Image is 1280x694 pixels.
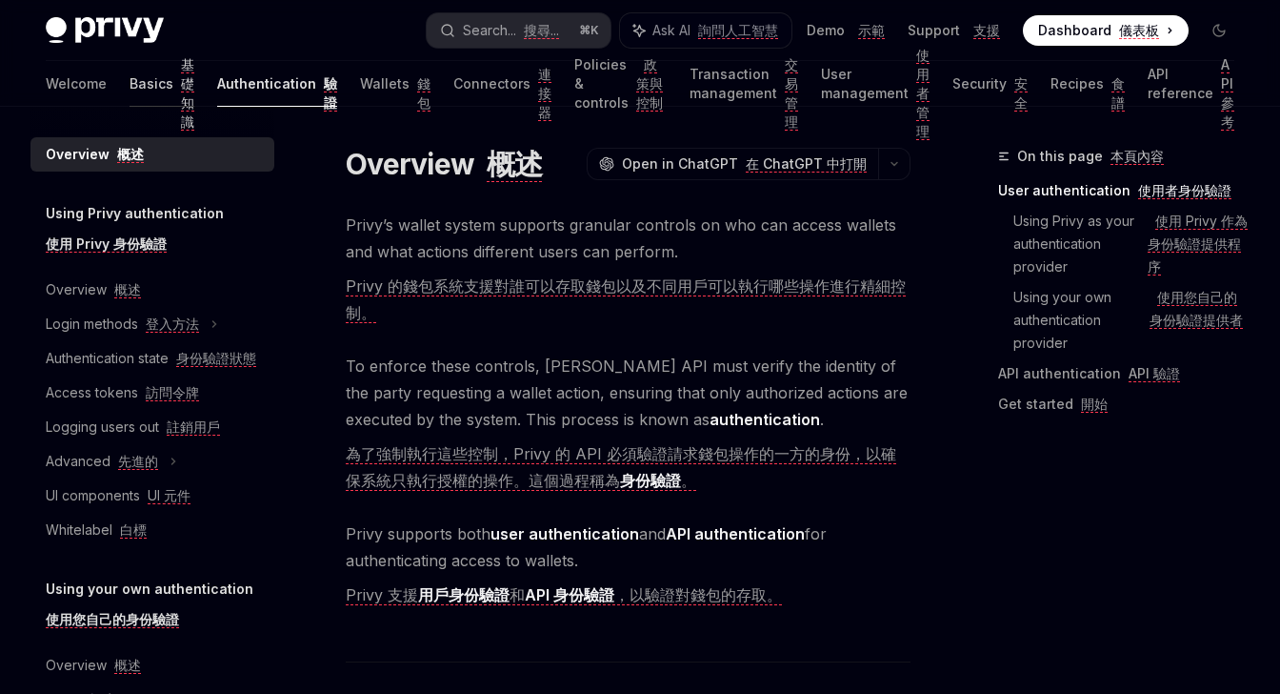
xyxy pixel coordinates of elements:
a: Access tokens 訪問令牌 [30,376,274,410]
span: ⌘ K [579,23,599,38]
font: 交易管理 [785,56,798,131]
font: 搜尋... [524,22,559,39]
a: Welcome [46,61,107,107]
font: 註銷用戶 [167,418,220,436]
a: Basics 基礎知識 [130,61,194,107]
font: Privy 支援 和 ，以驗證對錢包的存取。 [346,585,782,605]
font: 概述 [114,281,141,298]
font: 概述 [487,147,543,182]
span: Privy’s wallet system supports granular controls on who can access wallets and what actions diffe... [346,212,910,334]
strong: authentication [710,410,820,429]
font: 先進的 [118,453,158,470]
a: API authentication API 驗證 [998,358,1250,389]
font: 使用 Privy 身份驗證 [46,235,167,253]
div: Overview [46,143,144,166]
font: 使用您自己的身份驗證提供者 [1150,289,1243,329]
a: Logging users out 註銷用戶 [30,410,274,444]
font: 為了強制執行這些控制，Privy 的 API 必須驗證請求錢包操作的一方的身份，以確保系統只執行授權的操作。這個過程稱為 。 [346,444,896,491]
font: API 驗證 [1129,365,1180,382]
span: Open in ChatGPT [622,154,867,173]
font: 驗證 [324,75,337,112]
a: Using Privy as your authentication provider 使用 Privy 作為身份驗證提供程序 [1013,206,1250,282]
a: User management 使用者管理 [821,61,930,107]
a: Recipes 食譜 [1050,61,1125,107]
button: Open in ChatGPT 在 ChatGPT 中打開 [587,148,878,180]
font: 食譜 [1111,75,1125,112]
a: Wallets 錢包 [360,61,430,107]
font: 支援 [973,22,1000,39]
font: 政策與控制 [636,56,663,112]
a: Authentication 驗證 [217,61,337,107]
div: Access tokens [46,381,199,404]
font: 詢問人工智慧 [698,22,778,39]
div: UI components [46,484,190,507]
a: Using your own authentication provider 使用您自己的身份驗證提供者 [1013,282,1250,358]
div: Overview [46,278,141,301]
button: Search... 搜尋...⌘K [427,13,611,48]
font: 概述 [114,657,141,674]
font: 訪問令牌 [146,384,199,401]
font: 白標 [120,521,147,539]
a: Dashboard 儀表板 [1023,15,1189,46]
span: On this page [1017,145,1164,168]
h1: Overview [346,147,542,181]
span: Ask AI [652,21,778,40]
h5: Using Privy authentication [46,202,224,263]
a: Security 安全 [952,61,1028,107]
div: Whitelabel [46,519,147,541]
font: 使用 Privy 作為身份驗證提供程序 [1148,213,1248,276]
a: API reference API 參考 [1148,61,1234,107]
font: 連接器 [538,66,551,121]
a: Connectors 連接器 [453,61,551,107]
font: 基礎知識 [181,56,194,131]
font: 使用您自己的身份驗證 [46,611,179,628]
font: 儀表板 [1119,22,1159,39]
font: 身份驗證狀態 [176,350,256,367]
strong: 用戶身份驗證 [418,585,510,604]
a: Overview 概述 [30,648,274,683]
div: Logging users out [46,416,220,439]
a: Support 支援 [908,21,1000,40]
h5: Using your own authentication [46,578,253,639]
font: 使用者身份驗證 [1138,182,1231,199]
font: UI 元件 [148,487,190,504]
strong: API authentication [666,524,805,543]
a: Get started 開始 [998,389,1250,419]
strong: 身份驗證 [620,471,681,490]
a: Overview 概述 [30,137,274,172]
font: API 參考 [1221,56,1234,131]
font: 安全 [1014,75,1028,112]
a: UI components UI 元件 [30,479,274,513]
span: To enforce these controls, [PERSON_NAME] API must verify the identity of the party requesting a w... [346,353,910,501]
a: User authentication 使用者身份驗證 [998,175,1250,206]
div: Advanced [46,450,158,473]
font: 登入方法 [146,316,199,333]
font: 開始 [1081,396,1108,413]
a: Transaction management 交易管理 [690,61,798,107]
font: 使用者管理 [916,47,930,140]
div: Overview [46,654,141,677]
font: 概述 [117,146,144,163]
a: Authentication state 身份驗證狀態 [30,341,274,376]
font: 錢包 [417,75,430,112]
font: 示範 [858,22,885,39]
span: Privy supports both and for authenticating access to wallets. [346,520,910,616]
a: Demo 示範 [807,21,885,40]
span: Dashboard [1038,21,1159,40]
div: Search... [463,19,559,42]
button: Ask AI 詢問人工智慧 [620,13,791,48]
a: Policies & controls 政策與控制 [574,61,667,107]
strong: API 身份驗證 [525,585,614,604]
a: Overview 概述 [30,273,274,307]
font: 在 ChatGPT 中打開 [746,155,867,173]
img: dark logo [46,17,164,44]
font: 本頁內容 [1110,148,1164,165]
button: Toggle dark mode [1204,15,1234,46]
font: Privy 的錢包系統支援對誰可以存取錢包以及不同用戶可以執行哪些操作進行精細控制。 [346,276,906,323]
div: Login methods [46,313,199,336]
div: Authentication state [46,347,256,370]
a: Whitelabel 白標 [30,513,274,547]
strong: user authentication [490,524,639,543]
